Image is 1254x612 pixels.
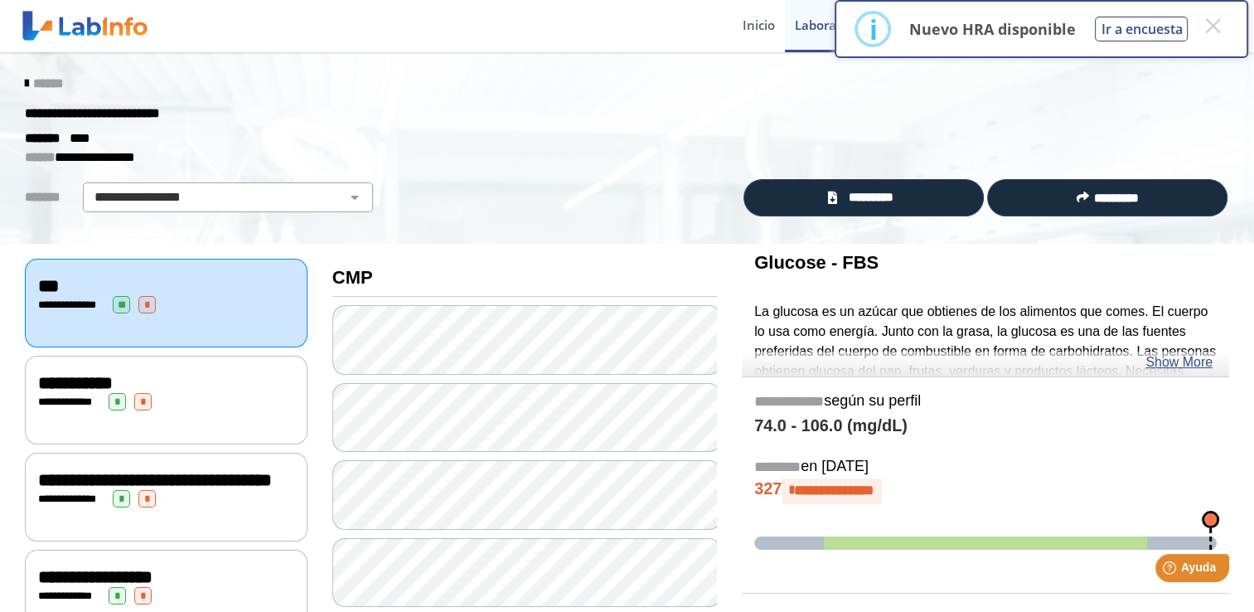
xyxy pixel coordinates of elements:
[1095,17,1188,41] button: Ir a encuesta
[754,302,1217,440] p: La glucosa es un azúcar que obtienes de los alimentos que comes. El cuerpo lo usa como energía. J...
[754,416,1217,436] h4: 74.0 - 106.0 (mg/dL)
[1198,11,1227,41] button: Close this dialog
[908,19,1075,39] p: Nuevo HRA disponible
[754,392,1217,411] h5: según su perfil
[869,14,877,44] div: i
[332,267,373,288] b: CMP
[754,252,879,273] b: Glucose - FBS
[754,458,1217,477] h5: en [DATE]
[1145,352,1213,372] a: Show More
[754,478,1217,503] h4: 327
[1106,547,1236,594] iframe: Help widget launcher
